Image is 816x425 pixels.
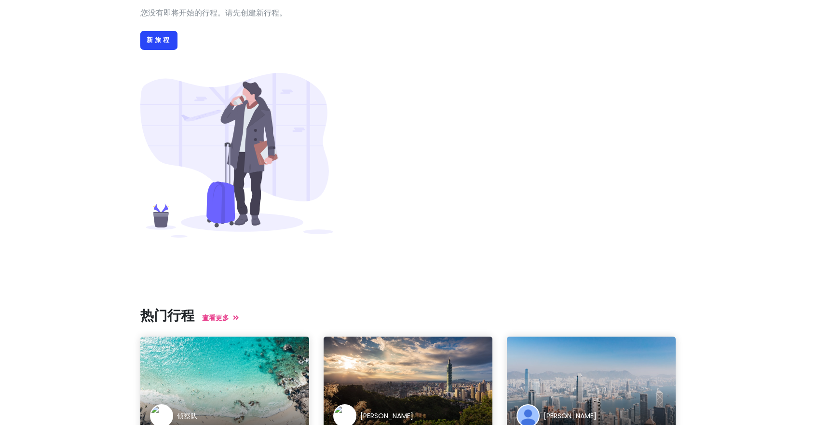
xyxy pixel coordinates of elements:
font: [PERSON_NAME] [360,411,413,421]
font: [PERSON_NAME] [544,411,597,421]
a: 查看更多 [202,313,239,323]
font: 新旅程 [147,36,171,44]
img: 带着行李的人在机场 [140,73,333,238]
font: 侦察队 [177,411,197,421]
a: 新旅程 [140,31,177,50]
font: 热门行程 [140,306,194,325]
font: 您没有即将开始的行程。请先创建新行程。 [140,7,287,18]
font: 查看更多 [202,313,229,323]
